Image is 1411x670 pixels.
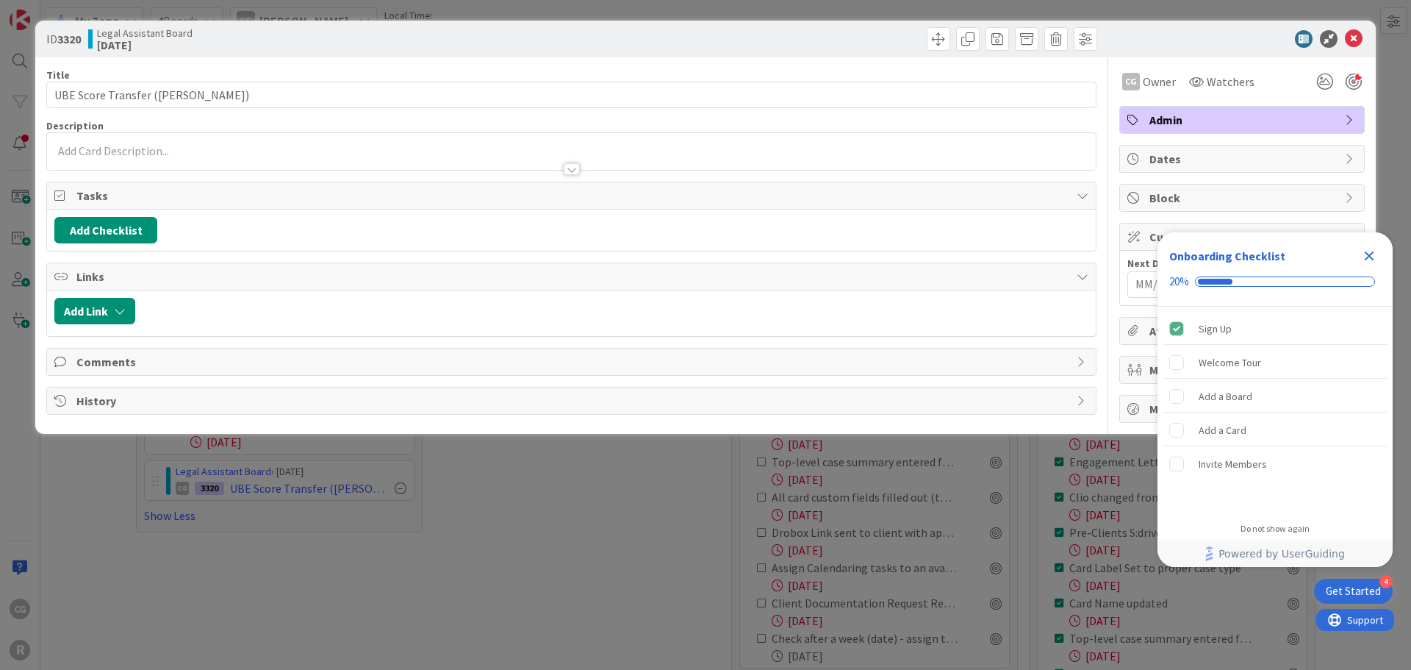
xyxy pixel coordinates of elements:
span: Support [31,2,67,20]
span: Links [76,268,1069,285]
b: [DATE] [97,39,193,51]
span: Mirrors [1149,361,1338,379]
span: Admin [1149,111,1338,129]
div: Welcome Tour is incomplete. [1163,346,1387,379]
a: Powered by UserGuiding [1165,541,1385,567]
div: Footer [1157,541,1393,567]
div: Onboarding Checklist [1169,247,1285,265]
span: ( 0/1 ) [1230,229,1254,244]
div: Sign Up is complete. [1163,313,1387,345]
span: ID [46,30,81,48]
div: Add a Card [1199,421,1246,439]
b: 3320 [57,32,81,46]
div: Add a Board [1199,388,1252,405]
span: Owner [1143,73,1176,90]
div: Get Started [1326,584,1381,599]
div: CG [1122,73,1140,90]
button: Add Checklist [54,217,157,243]
button: Add Link [54,298,135,324]
input: type card name here... [46,82,1096,108]
span: Comments [76,353,1069,371]
span: Attachments [1149,322,1338,340]
div: Do not show again [1241,523,1310,535]
div: Next Deadline [1127,258,1357,268]
div: Checklist items [1157,307,1393,513]
span: Custom Fields [1149,228,1338,246]
span: Metrics [1149,400,1338,418]
input: MM/DD/YYYY [1135,272,1349,297]
div: Open Get Started checklist, remaining modules: 4 [1314,579,1393,604]
span: Tasks [76,187,1069,204]
span: Dates [1149,150,1338,168]
div: Add a Card is incomplete. [1163,414,1387,446]
div: Close Checklist [1357,244,1381,268]
label: Title [46,68,70,82]
span: Legal Assistant Board [97,27,193,39]
div: Checklist Container [1157,232,1393,567]
span: Watchers [1207,73,1254,90]
div: Invite Members is incomplete. [1163,448,1387,480]
div: 20% [1169,275,1189,288]
div: Welcome Tour [1199,354,1261,371]
div: Invite Members [1199,455,1267,473]
div: Add a Board is incomplete. [1163,380,1387,413]
span: History [76,392,1069,410]
span: Block [1149,189,1338,207]
div: Checklist progress: 20% [1169,275,1381,288]
div: 4 [1379,575,1393,588]
span: Powered by UserGuiding [1218,545,1345,563]
div: Sign Up [1199,320,1232,338]
span: Description [46,119,104,132]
